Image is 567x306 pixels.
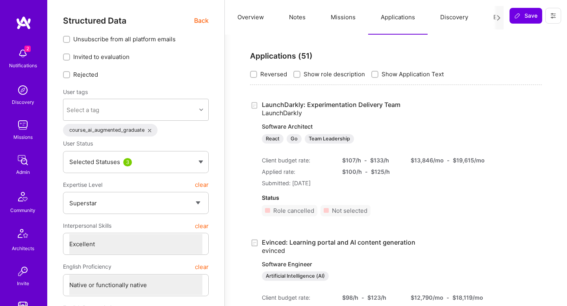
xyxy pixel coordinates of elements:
[73,70,98,79] span: Rejected
[15,264,31,279] img: Invite
[148,129,151,132] i: icon Close
[452,293,483,302] div: $ 18,119 /mo
[13,133,33,141] div: Missions
[17,279,29,288] div: Invite
[250,101,259,110] i: icon Application
[12,244,34,253] div: Architects
[304,70,365,78] span: Show role description
[365,168,368,176] div: -
[262,260,470,268] p: Software Engineer
[63,140,93,147] span: User Status
[262,123,470,131] p: Software Architect
[287,134,302,144] div: Go
[195,178,209,192] button: clear
[73,53,130,61] span: Invited to evaluation
[411,156,444,164] div: $ 13,846 /mo
[195,219,209,233] button: clear
[262,168,333,176] div: Applied rate:
[371,168,390,176] div: $ 125 /h
[250,238,259,247] i: icon Application
[262,271,329,281] div: Artificial Intelligence (AI)
[305,134,354,144] div: Team Leadership
[361,293,364,302] div: -
[370,156,389,164] div: $ 133 /h
[63,16,126,26] span: Structured Data
[63,178,102,192] span: Expertise Level
[73,35,176,43] span: Unsubscribe from all platform emails
[447,293,449,302] div: -
[364,156,367,164] div: -
[260,70,287,78] span: Reversed
[496,15,502,21] i: icon Next
[262,101,470,144] a: LaunchDarkly: Experimentation Delivery TeamLaunchDarklySoftware ArchitectReactGoTeam Leadership
[13,187,32,206] img: Community
[262,134,283,144] div: React
[63,219,111,233] span: Interpersonal Skills
[195,260,209,274] button: clear
[194,16,209,26] span: Back
[262,293,333,302] div: Client budget rate:
[16,16,31,30] img: logo
[63,260,111,274] span: English Proficiency
[250,51,313,61] strong: Applications ( 51 )
[63,124,157,136] div: course_ai_augmented_graduate
[250,101,262,110] div: Created
[250,238,262,247] div: Created
[262,179,470,187] div: Submitted: [DATE]
[67,106,99,114] div: Select a tag
[16,168,30,176] div: Admin
[15,46,31,61] img: bell
[447,156,450,164] div: -
[342,168,362,176] div: $ 100 /h
[199,108,203,112] i: icon Chevron
[15,152,31,168] img: admin teamwork
[262,109,302,117] span: LaunchDarkly
[24,46,31,52] span: 2
[15,117,31,133] img: teamwork
[10,206,35,214] div: Community
[382,70,444,78] span: Show Application Text
[15,82,31,98] img: discovery
[273,206,314,215] div: Role cancelled
[9,61,37,70] div: Notifications
[367,293,386,302] div: $ 123 /h
[63,88,88,96] label: User tags
[69,158,120,166] span: Selected Statuses
[342,293,358,302] div: $ 98 /h
[411,293,443,302] div: $ 12,790 /mo
[262,156,333,164] div: Client budget rate:
[13,225,32,244] img: Architects
[510,8,542,24] button: Save
[262,194,470,202] div: Status
[262,247,285,254] span: evinced
[332,206,367,215] div: Not selected
[342,156,361,164] div: $ 107 /h
[262,238,470,281] a: Evinced: Learning portal and AI content generationevincedSoftware EngineerArtificial Intelligence...
[453,156,485,164] div: $ 19,615 /mo
[12,98,34,106] div: Discovery
[123,158,132,166] div: 3
[514,12,537,20] span: Save
[198,160,203,164] img: caret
